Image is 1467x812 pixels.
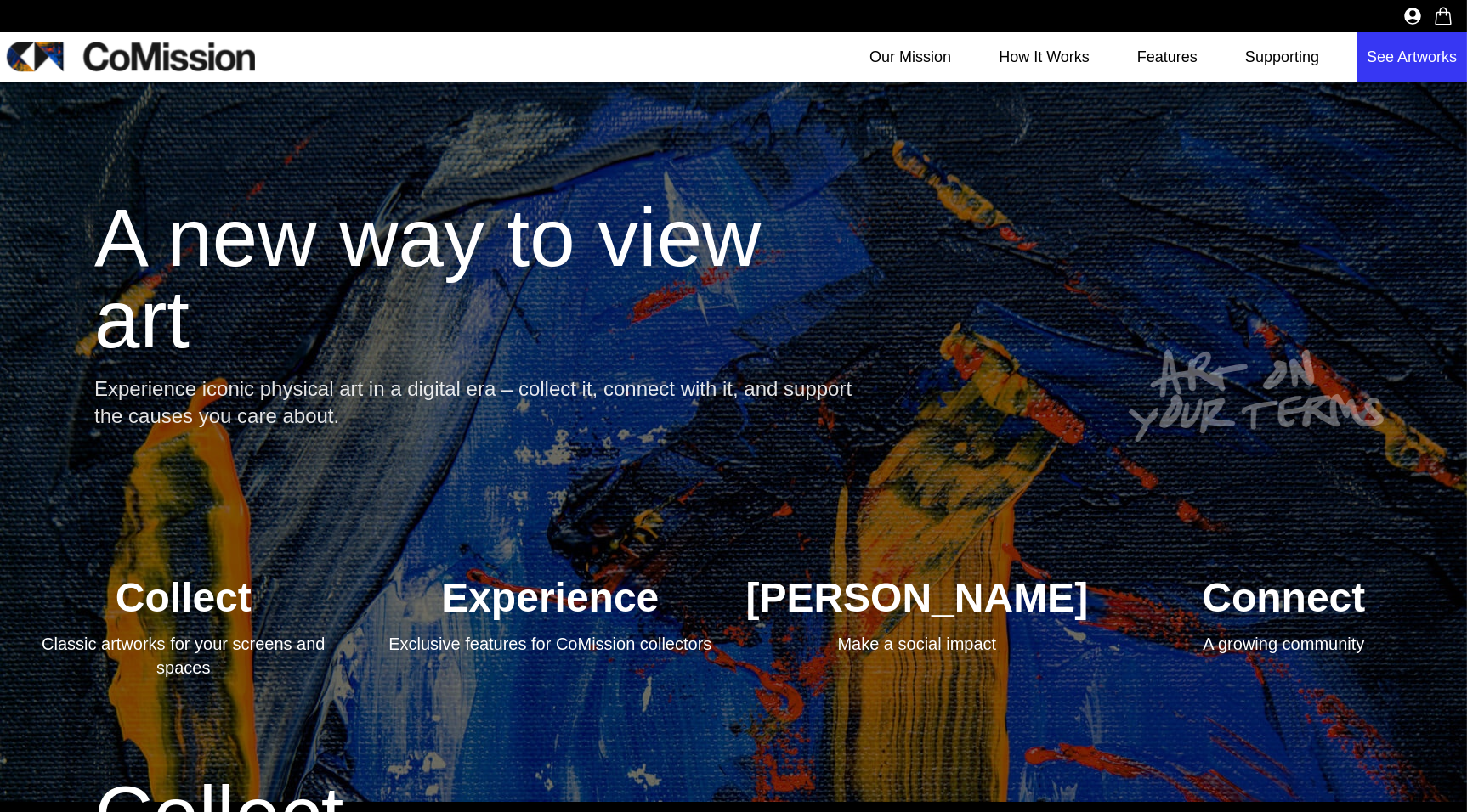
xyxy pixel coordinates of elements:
[1127,32,1208,82] a: Features
[94,197,861,360] h2: A new way to view art
[17,578,350,618] h3: Collect
[1235,32,1329,82] button: Supporting
[745,632,1088,656] p: Make a social impact
[367,510,734,802] a: Experience Exclusive features for CoMission collectors
[1357,32,1467,82] a: See Artworks
[859,32,961,82] a: Our Mission
[388,632,711,656] p: Exclusive features for CoMission collectors
[388,578,711,618] h3: Experience
[1202,632,1365,656] p: A growing community
[745,578,1088,618] h3: [PERSON_NAME]
[733,510,1101,802] a: [PERSON_NAME] Make a social impact
[94,374,861,428] p: Experience iconic physical art in a digital era – collect it, connect with it, and support the ca...
[17,632,350,679] p: Classic artworks for your screens and spaces
[1202,578,1365,618] h3: Connect
[988,32,1100,82] a: How It Works
[1118,349,1373,442] img: Art on your terms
